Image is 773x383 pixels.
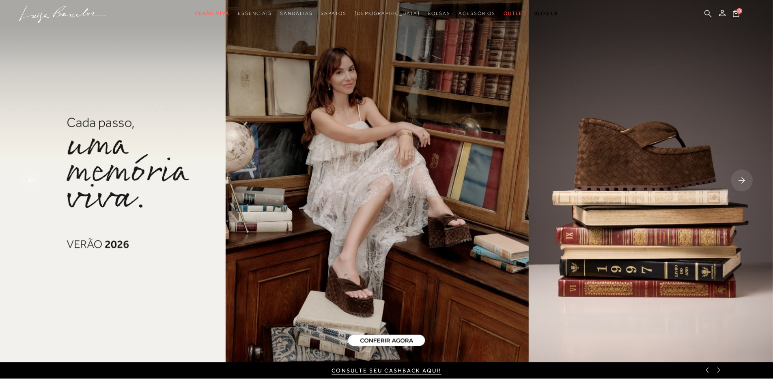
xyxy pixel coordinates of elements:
[504,6,526,21] a: noSubCategoriesText
[428,6,450,21] a: noSubCategoriesText
[534,11,558,16] span: BLOG LB
[238,6,272,21] a: noSubCategoriesText
[280,6,312,21] a: noSubCategoriesText
[459,6,495,21] a: noSubCategoriesText
[195,11,230,16] span: Verão Viva
[321,6,346,21] a: noSubCategoriesText
[321,11,346,16] span: Sapatos
[355,6,420,21] a: noSubCategoriesText
[280,11,312,16] span: Sandálias
[428,11,450,16] span: Bolsas
[736,8,742,14] span: 0
[355,11,420,16] span: [DEMOGRAPHIC_DATA]
[459,11,495,16] span: Acessórios
[730,9,742,20] button: 0
[332,367,441,374] a: CONSULTE SEU CASHBACK AQUI!
[534,6,558,21] a: BLOG LB
[195,6,230,21] a: noSubCategoriesText
[238,11,272,16] span: Essenciais
[504,11,526,16] span: Outlet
